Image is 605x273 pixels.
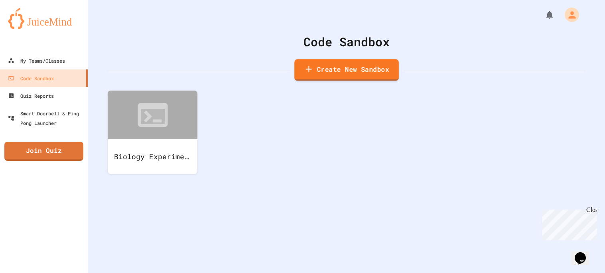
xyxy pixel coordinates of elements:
[3,3,55,51] div: Chat with us now!Close
[108,139,197,174] div: Biology Experiment - Faraz
[108,91,197,174] a: Biology Experiment - Faraz
[530,8,556,22] div: My Notifications
[4,142,83,161] a: Join Quiz
[8,56,65,65] div: My Teams/Classes
[108,33,585,51] div: Code Sandbox
[8,109,85,128] div: Smart Doorbell & Ping Pong Launcher
[571,241,597,265] iframe: chat widget
[294,59,399,81] a: Create New Sandbox
[556,6,581,24] div: My Account
[8,8,80,29] img: logo-orange.svg
[539,206,597,240] iframe: chat widget
[8,73,54,83] div: Code Sandbox
[8,91,54,101] div: Quiz Reports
